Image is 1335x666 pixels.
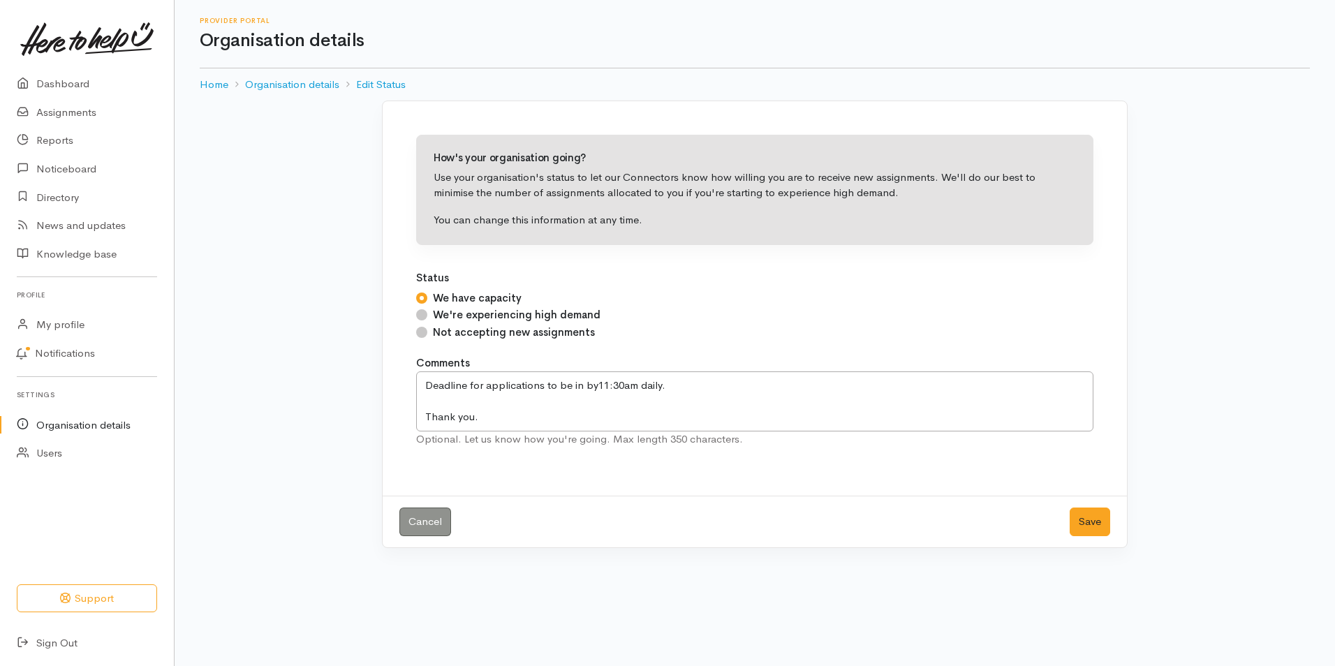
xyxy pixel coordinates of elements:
[416,355,470,371] label: Comments
[433,290,522,306] label: We have capacity
[433,325,595,341] label: Not accepting new assignments
[356,77,406,93] a: Edit Status
[200,17,1310,24] h6: Provider Portal
[200,68,1310,101] nav: breadcrumb
[416,270,449,286] label: Status
[17,584,157,613] button: Support
[416,371,1093,431] textarea: Deadline for applications to be in by11:30am daily. Thank you.
[17,385,157,404] h6: Settings
[200,31,1310,51] h1: Organisation details
[416,431,1093,447] div: Optional. Let us know how you're going. Max length 350 characters.
[1070,508,1110,536] button: Save
[434,212,1076,228] p: You can change this information at any time.
[434,152,1076,164] h4: How's your organisation going?
[433,307,600,323] label: We're experiencing high demand
[17,286,157,304] h6: Profile
[399,508,451,536] a: Cancel
[245,77,339,93] a: Organisation details
[200,77,228,93] a: Home
[434,170,1076,201] p: Use your organisation's status to let our Connectors know how willing you are to receive new assi...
